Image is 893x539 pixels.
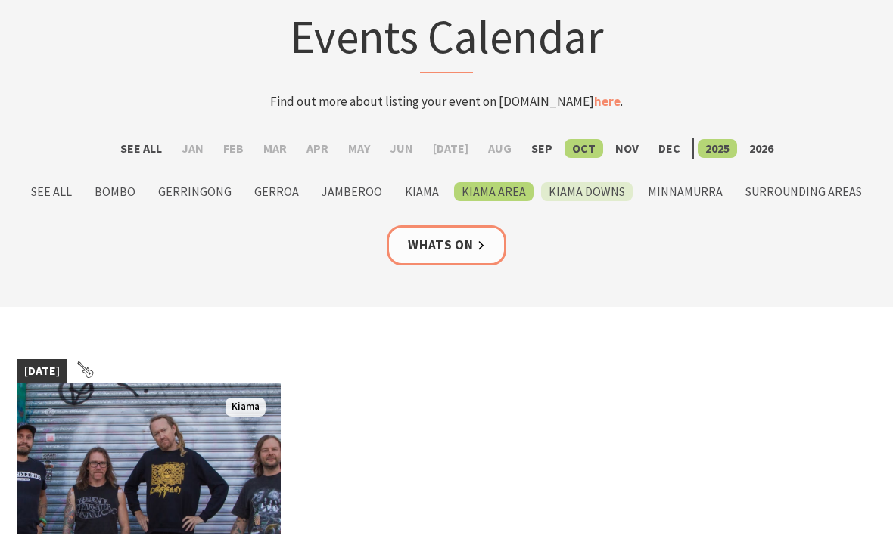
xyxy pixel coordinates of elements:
[738,183,870,202] label: Surrounding Areas
[425,140,476,159] label: [DATE]
[387,226,506,266] a: Whats On
[247,183,306,202] label: Gerroa
[216,140,251,159] label: Feb
[594,94,621,111] a: here
[87,183,143,202] label: Bombo
[226,398,266,417] span: Kiama
[481,140,519,159] label: Aug
[565,140,603,159] label: Oct
[155,92,739,113] p: Find out more about listing your event on [DOMAIN_NAME] .
[742,140,781,159] label: 2026
[541,183,633,202] label: Kiama Downs
[23,183,79,202] label: See All
[341,140,378,159] label: May
[651,140,688,159] label: Dec
[256,140,294,159] label: Mar
[524,140,560,159] label: Sep
[151,183,239,202] label: Gerringong
[640,183,730,202] label: Minnamurra
[155,8,739,74] h1: Events Calendar
[454,183,534,202] label: Kiama Area
[17,383,281,534] img: Frenzel Rhomb Kiama Pavilion Saturday 4th October
[174,140,211,159] label: Jan
[698,140,737,159] label: 2025
[17,360,67,384] span: [DATE]
[608,140,646,159] label: Nov
[397,183,446,202] label: Kiama
[113,140,170,159] label: See All
[299,140,336,159] label: Apr
[314,183,390,202] label: Jamberoo
[382,140,421,159] label: Jun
